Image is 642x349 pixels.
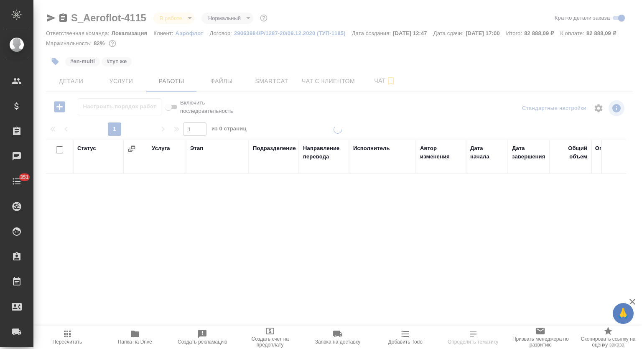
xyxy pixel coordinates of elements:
span: Скопировать ссылку на оценку заказа [579,336,637,348]
div: Подразделение [253,144,296,153]
div: Общий объем [554,144,587,161]
button: Создать рекламацию [169,326,237,349]
div: Дата завершения [512,144,545,161]
button: Призвать менеджера по развитию [507,326,574,349]
div: Статус [77,144,96,153]
div: Этап [190,144,203,153]
button: Заявка на доставку [304,326,372,349]
span: Папка на Drive [118,339,152,345]
button: Определить тематику [439,326,507,349]
div: Дата начала [470,144,504,161]
button: Пересчитать [33,326,101,349]
span: Создать рекламацию [178,339,227,345]
span: 🙏 [616,305,630,322]
button: Папка на Drive [101,326,169,349]
button: 🙏 [613,303,634,324]
button: Создать счет на предоплату [236,326,304,349]
div: Оплачиваемый объем [595,144,637,161]
span: Добавить Todo [388,339,423,345]
span: Призвать менеджера по развитию [512,336,569,348]
div: Услуга [152,144,170,153]
a: 351 [2,171,31,192]
span: 351 [15,173,34,181]
span: Заявка на доставку [315,339,360,345]
span: Определить тематику [448,339,498,345]
span: Создать счет на предоплату [241,336,299,348]
button: Сгруппировать [127,145,136,153]
button: Добавить Todo [372,326,439,349]
div: Направление перевода [303,144,345,161]
div: Автор изменения [420,144,462,161]
div: Исполнитель [353,144,390,153]
span: Пересчитать [52,339,82,345]
button: Скопировать ссылку на оценку заказа [574,326,642,349]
